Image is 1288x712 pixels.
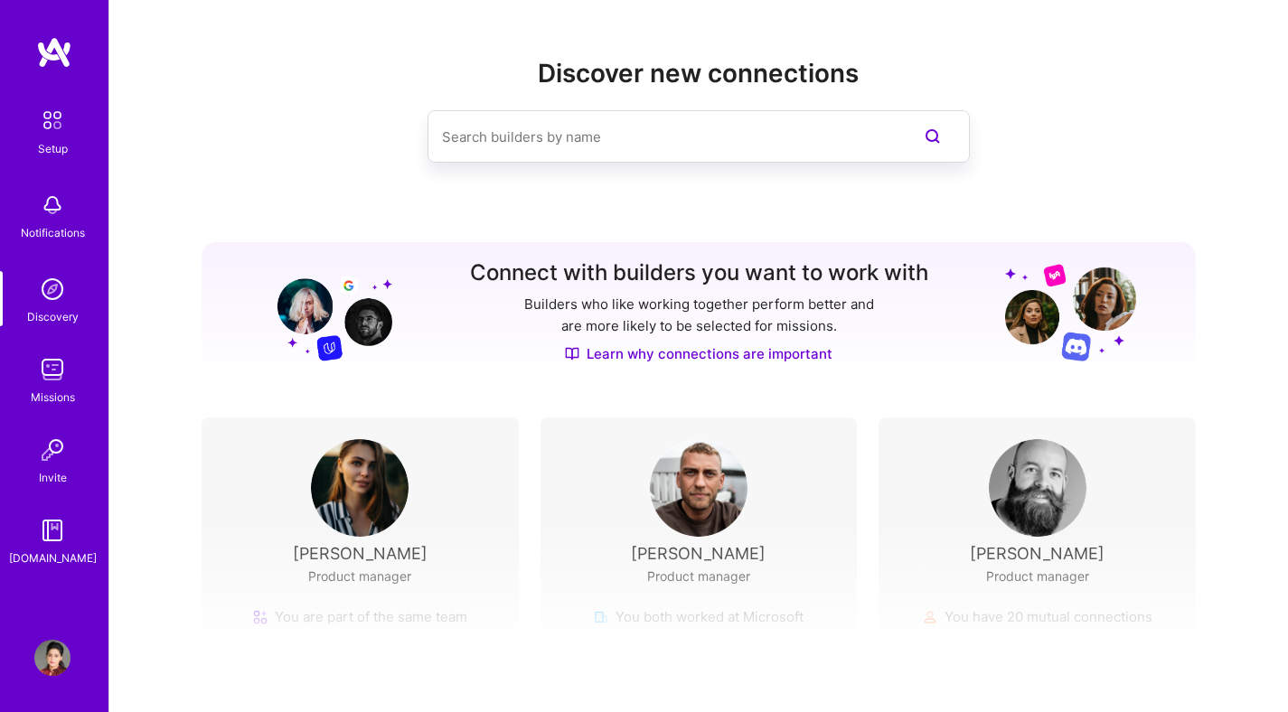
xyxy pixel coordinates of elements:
[30,640,75,676] a: User Avatar
[470,260,928,286] h3: Connect with builders you want to work with
[989,439,1086,537] img: User Avatar
[39,468,67,487] div: Invite
[34,512,71,548] img: guide book
[21,223,85,242] div: Notifications
[34,351,71,388] img: teamwork
[34,640,71,676] img: User Avatar
[565,344,832,363] a: Learn why connections are important
[34,432,71,468] img: Invite
[33,101,71,139] img: setup
[34,271,71,307] img: discovery
[922,126,944,147] i: icon SearchPurple
[650,439,747,537] img: User Avatar
[202,59,1196,89] h2: Discover new connections
[31,388,75,407] div: Missions
[36,36,72,69] img: logo
[311,439,409,537] img: User Avatar
[34,187,71,223] img: bell
[38,139,68,158] div: Setup
[9,548,97,567] div: [DOMAIN_NAME]
[27,307,79,326] div: Discovery
[442,114,883,160] input: Search builders by name
[261,262,392,361] img: Grow your network
[565,346,579,361] img: Discover
[1005,263,1136,361] img: Grow your network
[521,294,878,337] p: Builders who like working together perform better and are more likely to be selected for missions.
